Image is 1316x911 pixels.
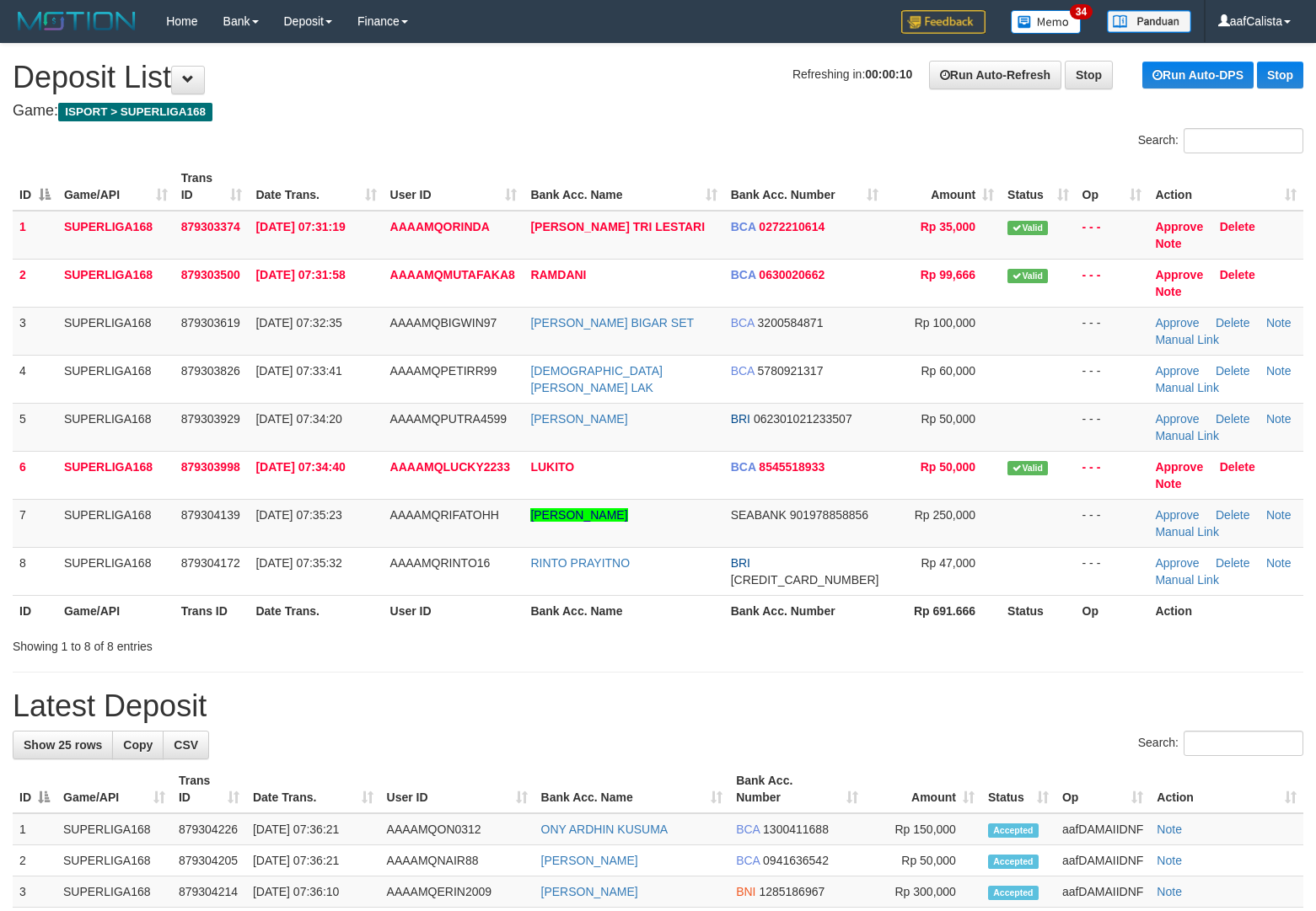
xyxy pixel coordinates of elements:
[524,163,723,211] th: Bank Acc. Name: activate to sort column ascending
[759,460,825,474] span: Copy 8545518933 to clipboard
[921,412,976,426] span: Rp 50,000
[763,823,829,836] span: Copy 1300411688 to clipboard
[13,731,113,759] a: Show 25 rows
[13,355,57,403] td: 4
[530,220,705,233] a: [PERSON_NAME] TRI LESTARI
[384,163,524,211] th: User ID: activate to sort column ascending
[921,220,975,233] span: Rp 35,000
[1055,813,1150,845] td: aafDAMAIIDNF
[246,765,380,813] th: Date Trans.: activate to sort column ascending
[13,595,57,626] th: ID
[1155,220,1203,233] a: Approve
[181,268,240,281] span: 879303500
[1076,451,1149,499] td: - - -
[390,268,515,281] span: AAAAMQMUTAFAKA8
[534,765,730,813] th: Bank Acc. Name: activate to sort column ascending
[246,845,380,876] td: [DATE] 07:36:21
[13,813,56,845] td: 1
[865,876,981,908] td: Rp 300,000
[1148,595,1303,626] th: Action
[731,268,756,281] span: BCA
[13,163,57,211] th: ID: activate to sort column descending
[57,211,175,260] td: SUPERLIGA168
[172,876,246,908] td: 879304214
[1007,221,1048,235] span: Valid transaction
[181,316,240,330] span: 879303619
[1076,595,1149,626] th: Op
[246,813,380,845] td: [DATE] 07:36:21
[731,316,755,330] span: BCA
[13,61,1303,94] h1: Deposit List
[57,355,175,403] td: SUPERLIGA168
[175,595,250,626] th: Trans ID
[1157,823,1182,836] a: Note
[58,103,212,121] span: ISPORT > SUPERLIGA168
[736,823,760,836] span: BCA
[1257,62,1303,88] a: Stop
[731,220,756,233] span: BCA
[865,845,981,876] td: Rp 50,000
[901,10,986,34] img: Feedback.jpg
[390,412,508,426] span: AAAAMQPUTRA4599
[921,364,976,378] span: Rp 60,000
[1155,268,1203,281] a: Approve
[57,403,175,451] td: SUPERLIGA168
[255,316,341,330] span: [DATE] 07:32:35
[1138,128,1303,153] label: Search:
[1076,259,1149,307] td: - - -
[1155,460,1203,474] a: Approve
[1216,316,1249,330] a: Delete
[731,364,755,378] span: BCA
[763,854,829,867] span: Copy 0941636542 to clipboard
[988,886,1039,900] span: Accepted
[390,364,497,378] span: AAAAMQPETIRR99
[13,403,57,451] td: 5
[172,765,246,813] th: Trans ID: activate to sort column ascending
[524,595,723,626] th: Bank Acc. Name
[1155,381,1219,394] a: Manual Link
[921,460,975,474] span: Rp 50,000
[13,8,141,34] img: MOTION_logo.png
[758,316,824,330] span: Copy 3200584871 to clipboard
[1142,62,1254,88] a: Run Auto-DPS
[57,163,175,211] th: Game/API: activate to sort column ascending
[1007,269,1048,283] span: Valid transaction
[175,163,250,211] th: Trans ID: activate to sort column ascending
[530,412,627,426] a: [PERSON_NAME]
[1055,845,1150,876] td: aafDAMAIIDNF
[255,556,341,570] span: [DATE] 07:35:32
[1001,595,1075,626] th: Status
[530,508,627,522] a: [PERSON_NAME]
[1155,285,1181,298] a: Note
[865,67,912,81] strong: 00:00:10
[758,364,824,378] span: Copy 5780921317 to clipboard
[1076,355,1149,403] td: - - -
[1138,731,1303,756] label: Search:
[380,813,534,845] td: AAAAMQON0312
[249,595,383,626] th: Date Trans.
[885,163,1001,211] th: Amount: activate to sort column ascending
[181,412,240,426] span: 879303929
[1266,508,1292,522] a: Note
[1055,876,1150,908] td: aafDAMAIIDNF
[181,556,240,570] span: 879304172
[988,855,1039,869] span: Accepted
[1148,163,1303,211] th: Action: activate to sort column ascending
[380,765,534,813] th: User ID: activate to sort column ascending
[181,460,240,474] span: 879303998
[1220,460,1255,474] a: Delete
[1155,573,1219,587] a: Manual Link
[736,885,755,898] span: BNI
[1216,508,1249,522] a: Delete
[380,876,534,908] td: AAAAMQERIN2009
[1266,316,1292,330] a: Note
[731,412,750,426] span: BRI
[915,508,975,522] span: Rp 250,000
[1155,316,1199,330] a: Approve
[390,460,510,474] span: AAAAMQLUCKY2233
[57,547,175,595] td: SUPERLIGA168
[13,451,57,499] td: 6
[736,854,760,867] span: BCA
[759,885,825,898] span: Copy 1285186967 to clipboard
[384,595,524,626] th: User ID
